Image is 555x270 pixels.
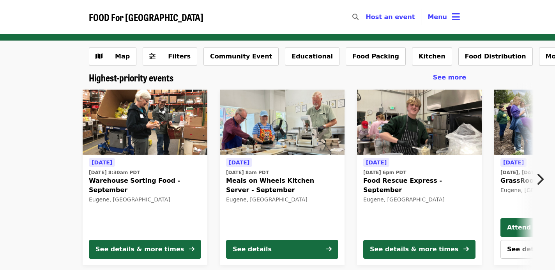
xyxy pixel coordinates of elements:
button: Food Distribution [458,47,533,66]
a: See details for "Meals on Wheels Kitchen Server - September" [220,90,345,265]
div: Eugene, [GEOGRAPHIC_DATA] [89,196,201,203]
button: See details & more times [363,240,475,259]
i: arrow-right icon [326,245,332,253]
div: Eugene, [GEOGRAPHIC_DATA] [363,196,475,203]
div: See details & more times [370,245,458,254]
i: bars icon [452,11,460,23]
span: Highest-priority events [89,71,173,84]
input: Search [363,8,369,26]
button: Food Packing [346,47,406,66]
button: Kitchen [412,47,452,66]
a: See details for "Food Rescue Express - September" [357,90,482,265]
span: FOOD For [GEOGRAPHIC_DATA] [89,10,203,24]
i: search icon [352,13,359,21]
span: Filters [168,53,191,60]
span: [DATE] [229,159,249,166]
button: Toggle account menu [421,8,466,26]
div: Eugene, [GEOGRAPHIC_DATA] [226,196,338,203]
button: Educational [285,47,339,66]
button: Community Event [203,47,279,66]
a: FOOD For [GEOGRAPHIC_DATA] [89,12,203,23]
button: See details [226,240,338,259]
div: See details & more times [95,245,184,254]
a: Highest-priority events [89,72,173,83]
span: [DATE] [366,159,387,166]
img: Warehouse Sorting Food - September organized by FOOD For Lane County [83,90,207,155]
i: sliders-h icon [149,53,156,60]
time: [DATE] 8:30am PDT [89,169,140,176]
span: Meals on Wheels Kitchen Server - September [226,176,338,195]
i: map icon [95,53,103,60]
button: Next item [529,168,555,190]
span: See more [433,74,466,81]
span: Menu [428,13,447,21]
span: Warehouse Sorting Food - September [89,176,201,195]
span: Map [115,53,130,60]
div: See details [233,245,272,254]
button: Show map view [89,47,136,66]
time: [DATE] 8am PDT [226,169,269,176]
span: Food Rescue Express - September [363,176,475,195]
button: See details & more times [89,240,201,259]
time: [DATE] 6pm PDT [363,169,406,176]
span: [DATE] [92,159,112,166]
i: arrow-right icon [463,245,469,253]
a: Host an event [366,13,415,21]
span: [DATE] [503,159,524,166]
i: arrow-right icon [189,245,194,253]
i: chevron-right icon [536,172,544,187]
a: See details for "Warehouse Sorting Food - September" [83,90,207,265]
button: Filters (0 selected) [143,47,197,66]
img: Food Rescue Express - September organized by FOOD For Lane County [357,90,482,155]
div: Highest-priority events [83,72,472,83]
img: Meals on Wheels Kitchen Server - September organized by FOOD For Lane County [220,90,345,155]
a: See more [433,73,466,82]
